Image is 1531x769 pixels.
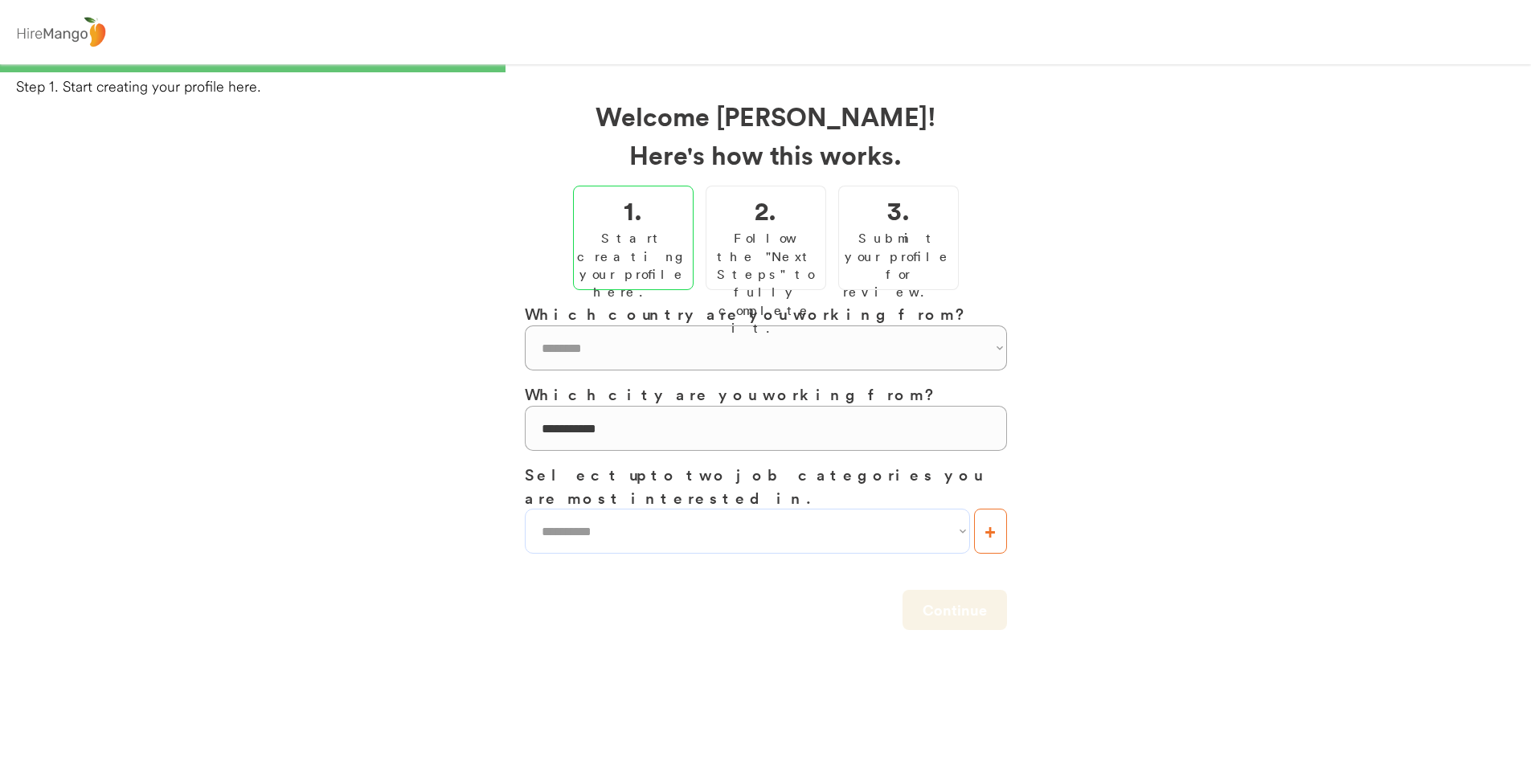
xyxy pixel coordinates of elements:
div: Step 1. Start creating your profile here. [16,76,1531,96]
div: Start creating your profile here. [577,229,690,301]
h2: Welcome [PERSON_NAME]! Here's how this works. [525,96,1007,174]
h2: 1. [624,190,642,229]
div: Follow the "Next Steps" to fully complete it. [710,229,821,337]
h2: 2. [755,190,776,229]
button: Continue [903,590,1007,630]
img: logo%20-%20hiremango%20gray.png [12,14,110,51]
h3: Select up to two job categories you are most interested in. [525,463,1007,509]
div: 33% [3,64,1528,72]
div: Submit your profile for review. [843,229,954,301]
h2: 3. [887,190,910,229]
h3: Which city are you working from? [525,382,1007,406]
button: + [974,509,1007,554]
h3: Which country are you working from? [525,302,1007,325]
